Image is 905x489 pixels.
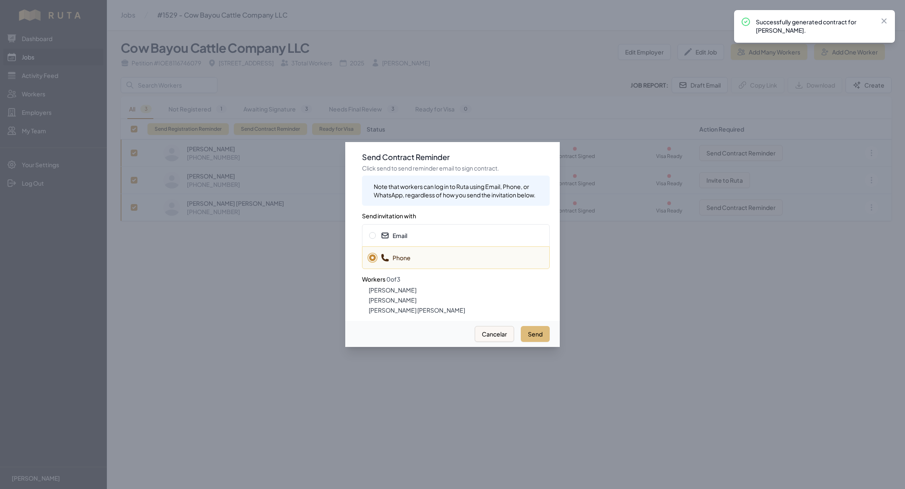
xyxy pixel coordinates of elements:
span: Email [381,231,407,240]
div: Note that workers can log in to Ruta using Email, Phone, or WhatsApp, regardless of how you send ... [374,182,543,199]
button: Cancelar [475,326,514,342]
h3: Send invitation with [362,206,550,221]
li: [PERSON_NAME] [369,296,550,304]
p: Click send to send reminder email to sign contract. [362,164,550,172]
span: Phone [381,254,411,262]
p: Successfully generated contract for [PERSON_NAME]. [756,18,873,34]
li: [PERSON_NAME] [PERSON_NAME] [369,306,550,314]
h3: Workers [362,269,550,284]
span: 0 of 3 [386,275,401,283]
li: [PERSON_NAME] [369,286,550,294]
button: Send [521,326,550,342]
h3: Send Contract Reminder [362,152,550,162]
